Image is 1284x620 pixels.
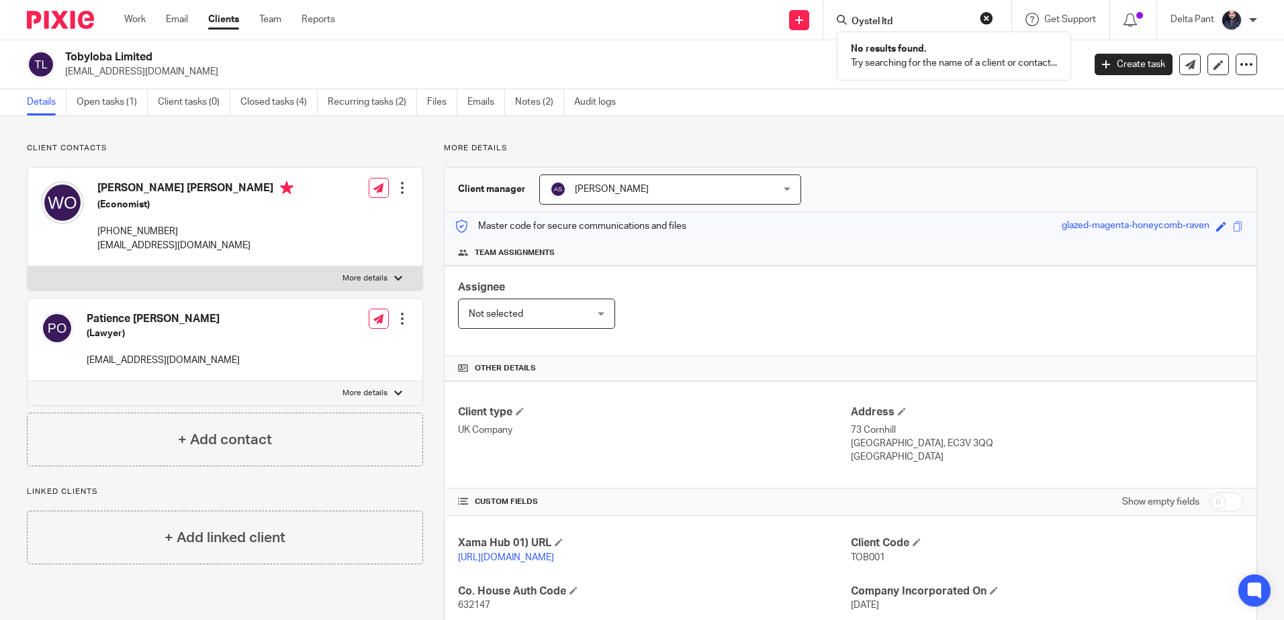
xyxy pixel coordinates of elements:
[65,65,1074,79] p: [EMAIL_ADDRESS][DOMAIN_NAME]
[97,239,293,252] p: [EMAIL_ADDRESS][DOMAIN_NAME]
[574,89,626,115] a: Audit logs
[208,13,239,26] a: Clients
[1122,495,1199,509] label: Show empty fields
[458,423,850,437] p: UK Company
[1171,13,1214,26] p: Delta Pant
[1095,54,1173,75] a: Create task
[77,89,148,115] a: Open tasks (1)
[851,405,1243,419] h4: Address
[467,89,505,115] a: Emails
[1044,15,1096,24] span: Get Support
[178,429,272,450] h4: + Add contact
[444,143,1257,154] p: More details
[851,584,1243,599] h4: Company Incorporated On
[851,423,1243,437] p: 73 Cornhill
[328,89,417,115] a: Recurring tasks (2)
[458,183,526,196] h3: Client manager
[65,50,872,64] h2: Tobyloba Limited
[469,309,523,319] span: Not selected
[851,536,1243,550] h4: Client Code
[851,601,879,610] span: [DATE]
[158,89,230,115] a: Client tasks (0)
[1062,219,1209,234] div: glazed-magenta-honeycomb-raven
[280,181,293,195] i: Primary
[458,536,850,550] h4: Xama Hub 01) URL
[27,11,94,29] img: Pixie
[851,450,1243,464] p: [GEOGRAPHIC_DATA]
[27,143,423,154] p: Client contacts
[41,181,84,224] img: svg%3E
[458,405,850,419] h4: Client type
[980,11,993,25] button: Clear
[259,13,281,26] a: Team
[27,50,55,79] img: svg%3E
[851,553,885,562] span: TOB001
[87,327,240,340] h5: (Lawyer)
[458,584,850,599] h4: Co. House Auth Code
[515,89,564,115] a: Notes (2)
[342,388,387,399] p: More details
[87,354,240,367] p: [EMAIL_ADDRESS][DOMAIN_NAME]
[302,13,335,26] a: Reports
[850,16,971,28] input: Search
[124,13,146,26] a: Work
[97,181,293,198] h4: [PERSON_NAME] [PERSON_NAME]
[27,486,423,497] p: Linked clients
[87,312,240,326] h4: Patience [PERSON_NAME]
[475,363,536,374] span: Other details
[458,282,505,293] span: Assignee
[97,198,293,211] h5: (Economist)
[165,527,285,548] h4: + Add linked client
[41,312,73,344] img: svg%3E
[455,219,686,233] p: Master code for secure communications and files
[575,185,649,194] span: [PERSON_NAME]
[550,181,566,197] img: svg%3E
[27,89,66,115] a: Details
[458,553,554,562] a: [URL][DOMAIN_NAME]
[342,273,387,284] p: More details
[458,601,490,610] span: 632147
[475,248,555,258] span: Team assignments
[427,89,457,115] a: Files
[1221,9,1242,31] img: dipesh-min.jpg
[240,89,318,115] a: Closed tasks (4)
[166,13,188,26] a: Email
[851,437,1243,450] p: [GEOGRAPHIC_DATA], EC3V 3QQ
[458,497,850,507] h4: CUSTOM FIELDS
[97,225,293,238] p: [PHONE_NUMBER]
